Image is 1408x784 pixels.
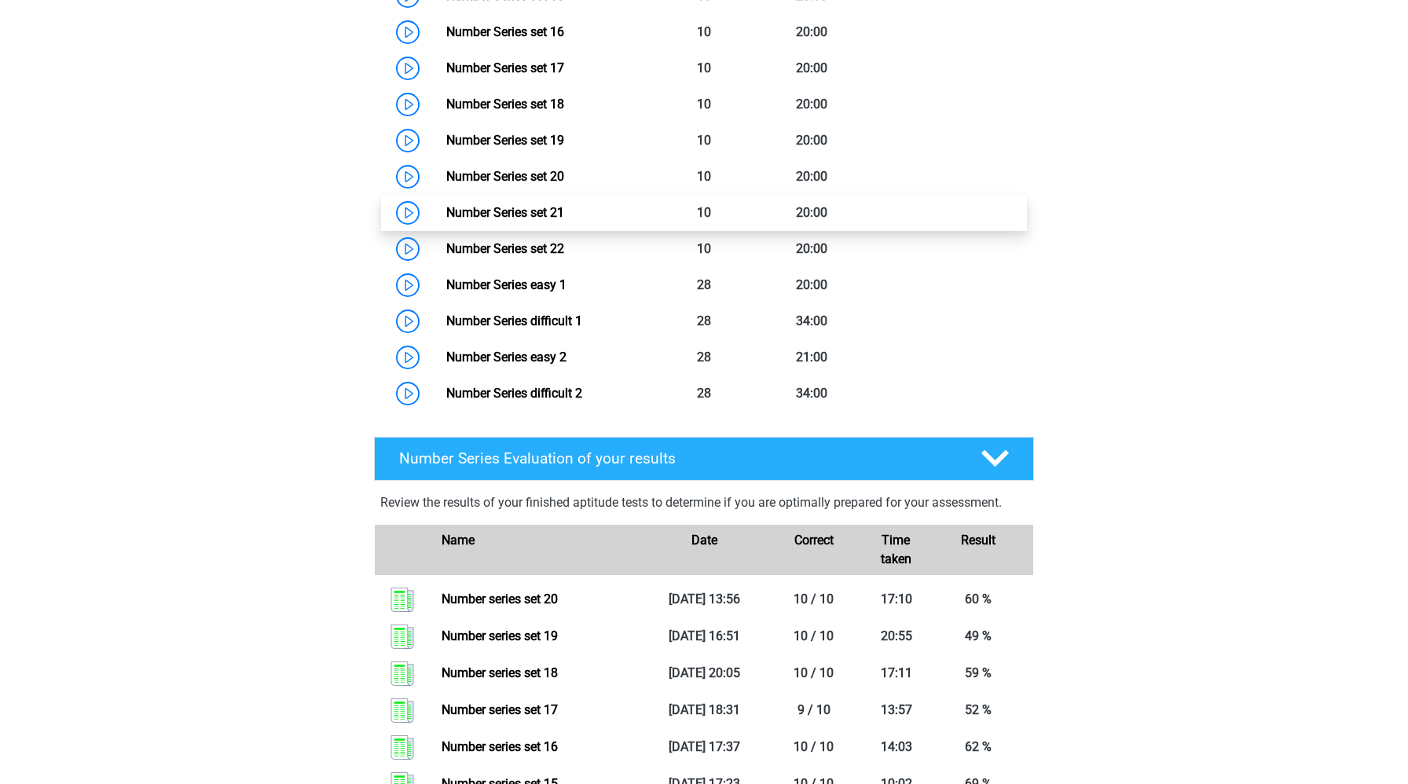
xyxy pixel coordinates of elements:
p: Review the results of your finished aptitude tests to determine if you are optimally prepared for... [380,493,1028,512]
a: Number Series set 22 [446,241,564,256]
a: Number series set 18 [442,665,558,680]
a: Number series set 20 [442,592,558,606]
a: Number series set 19 [442,628,558,643]
a: Number Series easy 2 [446,350,566,365]
a: Number Series set 19 [446,133,564,148]
a: Number series set 16 [442,739,558,754]
a: Number Series set 18 [446,97,564,112]
div: Date [649,531,759,569]
a: Number Series set 21 [446,205,564,220]
a: Number Series set 17 [446,60,564,75]
a: Number Series set 16 [446,24,564,39]
a: Number Series easy 1 [446,277,566,292]
div: Correct [759,531,869,569]
a: Number Series difficult 1 [446,313,582,328]
a: Number Series set 20 [446,169,564,184]
a: Number Series difficult 2 [446,386,582,401]
a: Number Series Evaluation of your results [368,437,1040,481]
div: Result [923,531,1033,569]
div: Name [430,531,649,569]
h4: Number Series Evaluation of your results [399,449,956,467]
div: Time taken [869,531,924,569]
a: Number series set 17 [442,702,558,717]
